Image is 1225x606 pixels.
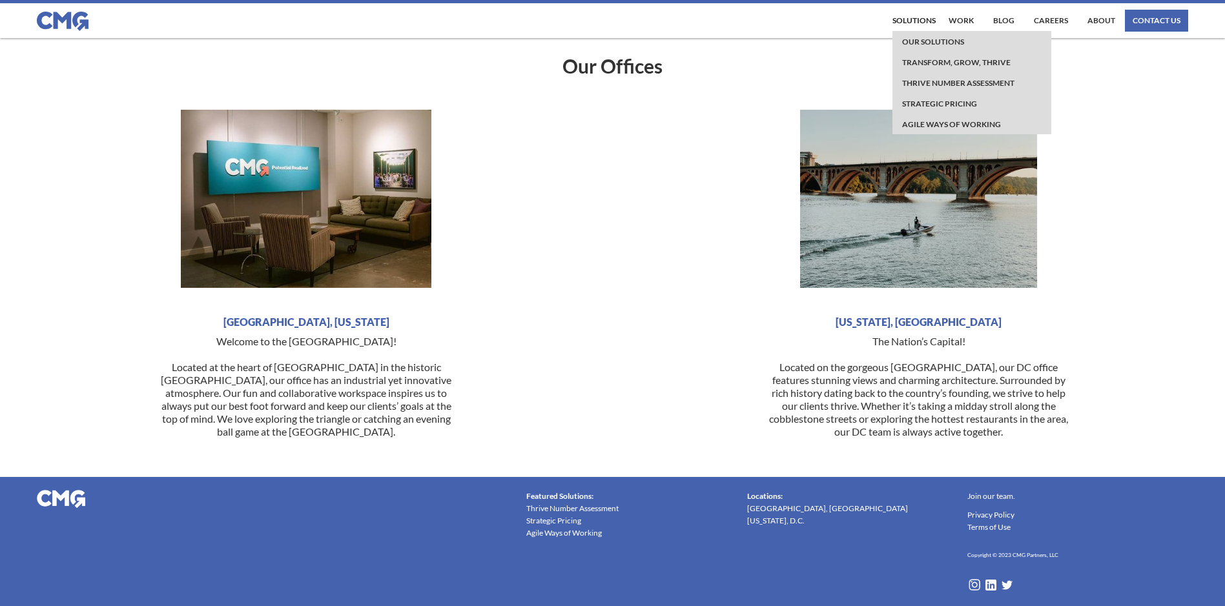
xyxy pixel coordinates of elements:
div: Solutions [892,17,936,25]
p: The Nation’s Capital! Located on the gorgeous [GEOGRAPHIC_DATA], our DC office features stunning ... [766,335,1072,438]
h2: Our Offices [562,43,663,76]
a: Thrive Number Assessment [526,502,619,514]
p: Welcome to the [GEOGRAPHIC_DATA]! Located at the heart of [GEOGRAPHIC_DATA] in the historic [GEOG... [153,335,459,438]
a: work [945,10,977,32]
a: Privacy Policy [967,509,1014,521]
a: Agile Ways of Working [526,527,602,539]
img: LinkedIn icon in white [984,578,998,592]
img: twitter icon in white [1000,578,1014,592]
a: Transform, Grow, thrive [899,52,1014,72]
h3: [GEOGRAPHIC_DATA], [US_STATE] [223,316,389,328]
img: CMG logo in white [37,490,85,508]
a: Our Solutions [899,31,967,52]
a: Agile Ways of working [899,114,1004,134]
a: Thrive Number Assessment [899,72,1018,93]
a: Strategic Pricing [526,514,581,527]
a: [GEOGRAPHIC_DATA], [GEOGRAPHIC_DATA] [747,502,908,514]
img: CMG logo in blue. [37,12,88,31]
h3: [US_STATE], [GEOGRAPHIC_DATA] [836,316,1002,328]
a: Join our team. [967,490,1015,502]
div: Featured Solutions: [526,490,593,502]
a: [US_STATE], D.C. [747,514,805,527]
h6: Copyright © 2023 CMG Partners, LLC [967,549,1058,561]
nav: Solutions [892,31,1051,134]
img: instagram icon in white [967,578,982,592]
a: Strategic Pricing [899,93,980,114]
div: Locations: [747,490,783,502]
div: contact us [1133,17,1180,25]
a: Blog [990,10,1018,32]
a: Careers [1031,10,1071,32]
a: About [1084,10,1118,32]
a: Terms of Use [967,521,1011,533]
